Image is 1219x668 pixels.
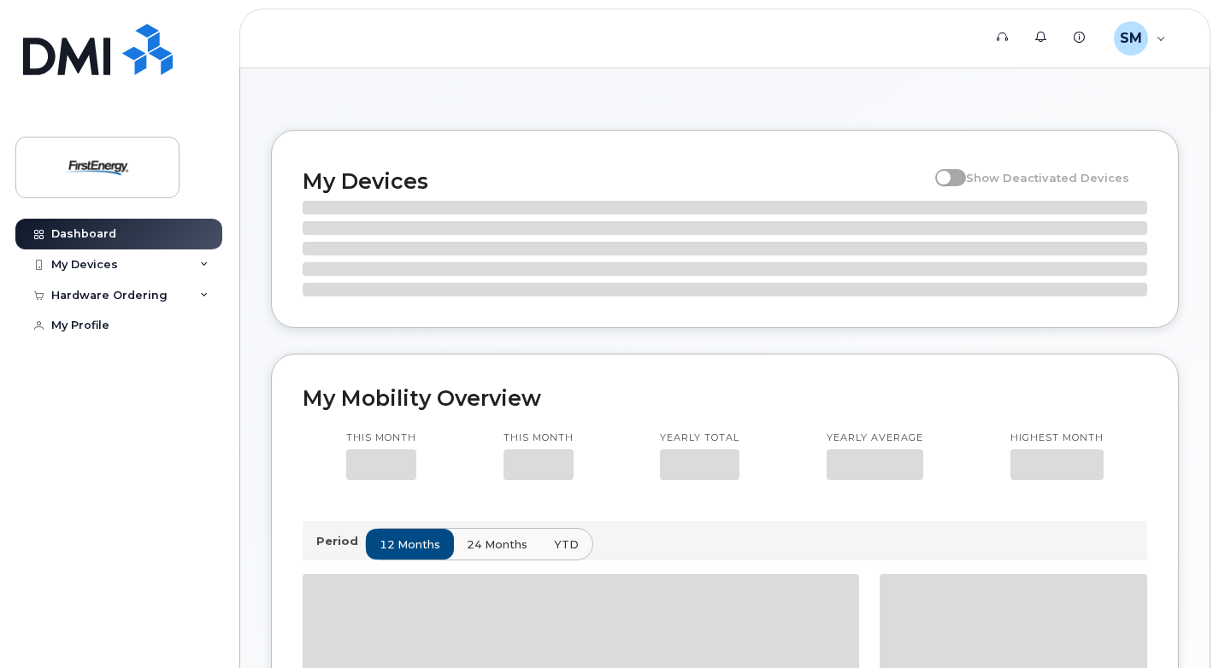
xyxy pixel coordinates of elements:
[316,533,365,549] p: Period
[966,171,1129,185] span: Show Deactivated Devices
[346,431,416,445] p: This month
[1010,431,1104,445] p: Highest month
[660,431,739,445] p: Yearly total
[467,536,527,553] span: 24 months
[827,431,923,445] p: Yearly average
[303,168,927,194] h2: My Devices
[303,385,1147,411] h2: My Mobility Overview
[935,161,949,175] input: Show Deactivated Devices
[503,431,574,445] p: This month
[554,536,579,553] span: YTD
